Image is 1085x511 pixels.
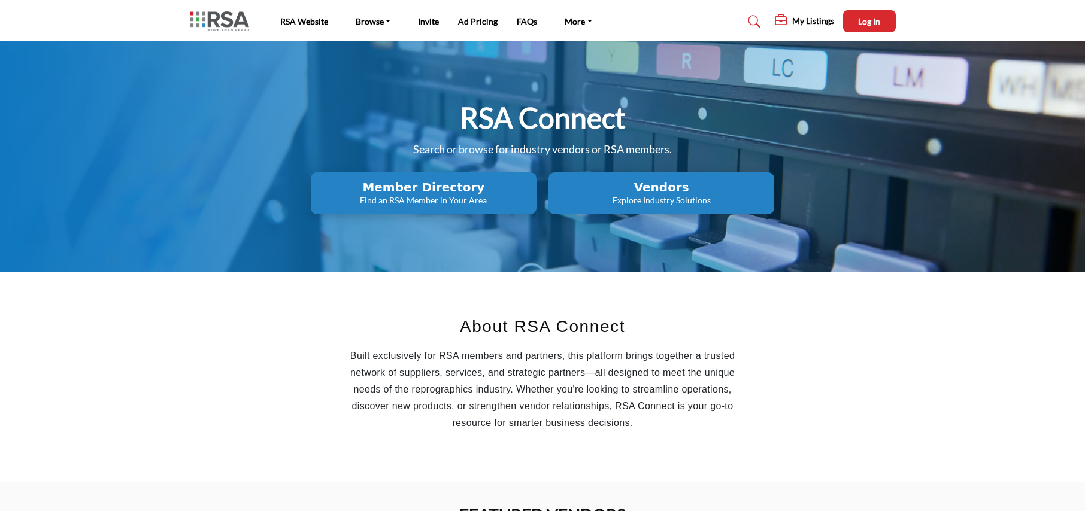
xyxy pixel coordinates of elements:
[280,16,328,26] a: RSA Website
[314,180,533,194] h2: Member Directory
[548,172,774,214] button: Vendors Explore Industry Solutions
[552,180,771,194] h2: Vendors
[556,13,601,30] a: More
[843,10,896,32] button: Log In
[337,348,749,431] p: Built exclusively for RSA members and partners, this platform brings together a trusted network o...
[792,16,834,26] h5: My Listings
[552,194,771,206] p: Explore Industry Solutions
[517,16,537,26] a: FAQs
[737,12,768,31] a: Search
[347,13,399,30] a: Browse
[413,142,672,156] span: Search or browse for industry vendors or RSA members.
[337,314,749,339] h2: About RSA Connect
[458,16,498,26] a: Ad Pricing
[314,194,533,206] p: Find an RSA Member in Your Area
[311,172,537,214] button: Member Directory Find an RSA Member in Your Area
[858,16,880,26] span: Log In
[418,16,439,26] a: Invite
[460,99,626,136] h1: RSA Connect
[775,14,834,29] div: My Listings
[190,11,255,31] img: Site Logo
